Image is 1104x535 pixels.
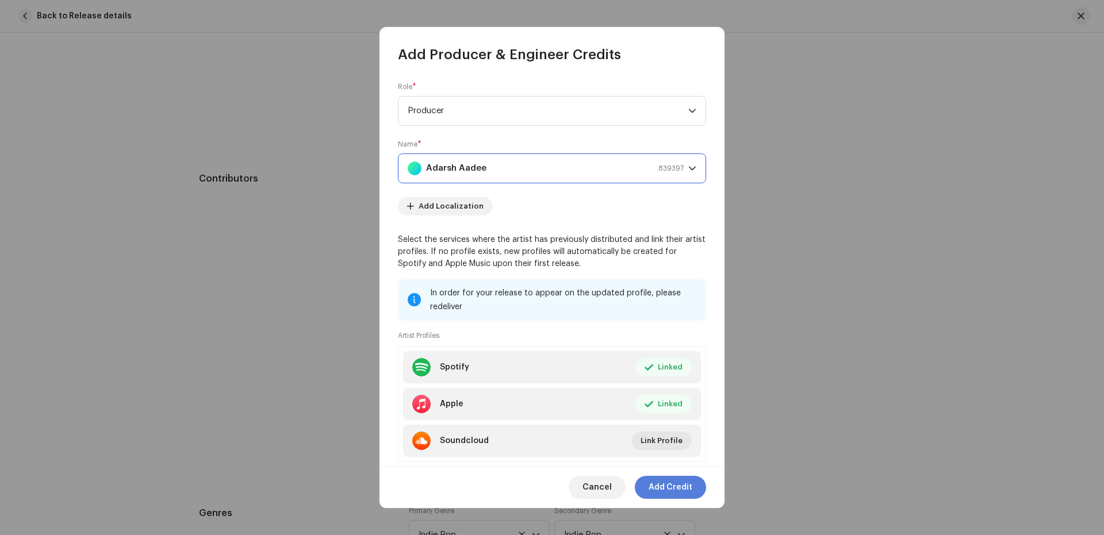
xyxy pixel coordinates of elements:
[688,154,696,183] div: dropdown trigger
[398,82,416,91] label: Role
[658,154,684,183] span: 839397
[635,358,692,376] button: Linked
[398,234,706,270] p: Select the services where the artist has previously distributed and link their artist profiles. I...
[419,195,484,218] span: Add Localization
[635,476,706,499] button: Add Credit
[426,154,486,183] strong: Adarsh Aadee
[398,140,421,149] label: Name
[440,363,469,372] div: Spotify
[408,154,688,183] span: Adarsh Aadee
[688,97,696,125] div: dropdown trigger
[649,476,692,499] span: Add Credit
[440,436,489,445] div: Soundcloud
[430,286,697,314] div: In order for your release to appear on the updated profile, please redeliver
[631,432,692,450] button: Link Profile
[398,197,493,215] button: Add Localization
[398,45,621,64] span: Add Producer & Engineer Credits
[658,392,683,415] span: Linked
[641,429,683,452] span: Link Profile
[569,476,626,499] button: Cancel
[635,395,692,413] button: Linked
[398,330,439,341] small: Artist Profiles
[440,399,463,409] div: Apple
[582,476,612,499] span: Cancel
[408,97,688,125] span: Producer
[658,356,683,379] span: Linked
